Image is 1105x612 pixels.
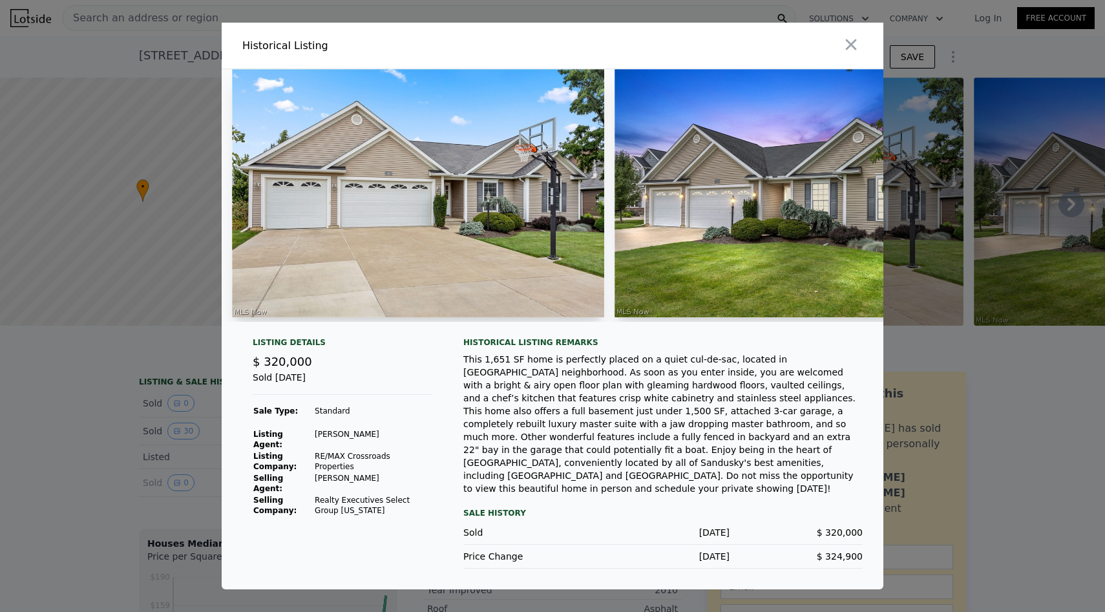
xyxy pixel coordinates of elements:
[463,505,863,521] div: Sale History
[314,472,432,494] td: [PERSON_NAME]
[615,69,987,317] img: Property Img
[242,38,547,54] div: Historical Listing
[253,337,432,353] div: Listing Details
[232,69,604,317] img: Property Img
[253,406,298,416] strong: Sale Type:
[253,496,297,515] strong: Selling Company:
[253,430,283,449] strong: Listing Agent:
[596,550,730,563] div: [DATE]
[596,526,730,539] div: [DATE]
[463,353,863,495] div: This 1,651 SF home is perfectly placed on a quiet cul-de-sac, located in [GEOGRAPHIC_DATA] neighb...
[253,452,297,471] strong: Listing Company:
[314,405,432,417] td: Standard
[817,527,863,538] span: $ 320,000
[463,337,863,348] div: Historical Listing remarks
[253,474,283,493] strong: Selling Agent:
[314,494,432,516] td: Realty Executives Select Group [US_STATE]
[314,450,432,472] td: RE/MAX Crossroads Properties
[817,551,863,562] span: $ 324,900
[253,371,432,395] div: Sold [DATE]
[463,526,596,539] div: Sold
[314,428,432,450] td: [PERSON_NAME]
[253,355,312,368] span: $ 320,000
[463,550,596,563] div: Price Change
